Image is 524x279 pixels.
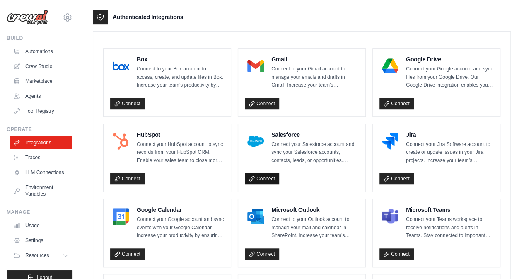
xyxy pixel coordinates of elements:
a: Connect [110,248,145,260]
img: HubSpot Logo [113,133,129,150]
img: Logo [7,10,48,25]
p: Connect your Teams workspace to receive notifications and alerts in Teams. Stay connected to impo... [406,216,493,240]
a: Connect [379,248,414,260]
a: Traces [10,151,72,164]
p: Connect your Salesforce account and sync your Salesforce accounts, contacts, leads, or opportunit... [271,141,359,165]
a: Crew Studio [10,60,72,73]
p: Connect to your Gmail account to manage your emails and drafts in Gmail. Increase your team’s pro... [271,65,359,90]
div: Build [7,35,72,41]
img: Gmail Logo [247,58,264,74]
img: Box Logo [113,58,129,74]
p: Connect your HubSpot account to sync records from your HubSpot CRM. Enable your sales team to clo... [137,141,224,165]
a: Connect [110,173,145,184]
a: Connect [245,98,279,109]
span: Resources [25,252,49,259]
a: Connect [379,98,414,109]
a: Environment Variables [10,181,72,201]
h3: Authenticated Integrations [113,13,183,21]
h4: Google Calendar [137,206,224,214]
a: Usage [10,219,72,232]
img: Jira Logo [382,133,398,150]
h4: Google Drive [406,55,493,63]
button: Resources [10,249,72,262]
h4: Microsoft Outlook [271,206,359,214]
a: Marketplace [10,75,72,88]
p: Connect your Google account and sync files from your Google Drive. Our Google Drive integration e... [406,65,493,90]
a: LLM Connections [10,166,72,179]
a: Integrations [10,136,72,149]
h4: HubSpot [137,131,224,139]
a: Connect [245,248,279,260]
h4: Salesforce [271,131,359,139]
a: Connect [379,173,414,184]
img: Microsoft Outlook Logo [247,208,264,225]
img: Salesforce Logo [247,133,264,150]
h4: Box [137,55,224,63]
a: Agents [10,90,72,103]
a: Automations [10,45,72,58]
a: Connect [245,173,279,184]
div: Manage [7,209,72,216]
img: Google Drive Logo [382,58,398,74]
img: Microsoft Teams Logo [382,208,398,225]
a: Tool Registry [10,104,72,118]
p: Connect your Jira Software account to create or update issues in your Jira projects. Increase you... [406,141,493,165]
h4: Microsoft Teams [406,206,493,214]
h4: Gmail [271,55,359,63]
p: Connect your Google account and sync events with your Google Calendar. Increase your productivity... [137,216,224,240]
h4: Jira [406,131,493,139]
div: Operate [7,126,72,133]
a: Settings [10,234,72,247]
a: Connect [110,98,145,109]
img: Google Calendar Logo [113,208,129,225]
p: Connect to your Outlook account to manage your mail and calendar in SharePoint. Increase your tea... [271,216,359,240]
p: Connect to your Box account to access, create, and update files in Box. Increase your team’s prod... [137,65,224,90]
